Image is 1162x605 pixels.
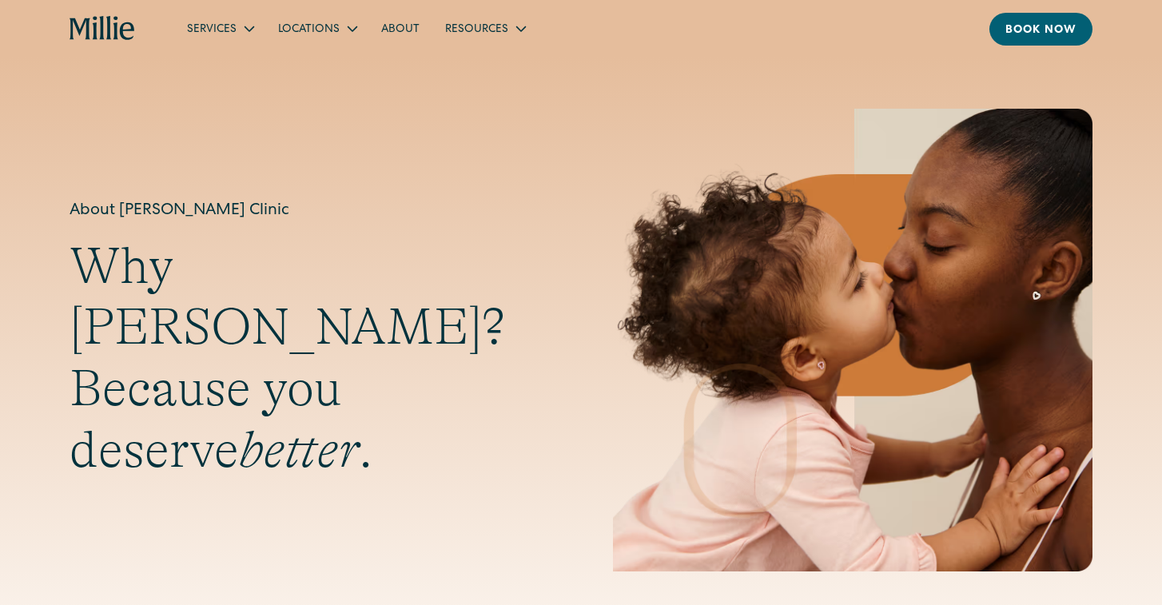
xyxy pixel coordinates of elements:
div: Locations [278,22,340,38]
a: About [368,15,432,42]
h1: About [PERSON_NAME] Clinic [70,199,549,223]
a: home [70,16,136,42]
div: Services [187,22,237,38]
h2: Why [PERSON_NAME]? Because you deserve . [70,236,549,481]
div: Resources [445,22,508,38]
em: better [239,421,359,479]
div: Locations [265,15,368,42]
a: Book now [989,13,1092,46]
img: Mother and baby sharing a kiss, highlighting the emotional bond and nurturing care at the heart o... [613,109,1092,571]
div: Resources [432,15,537,42]
div: Book now [1005,22,1076,39]
div: Services [174,15,265,42]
